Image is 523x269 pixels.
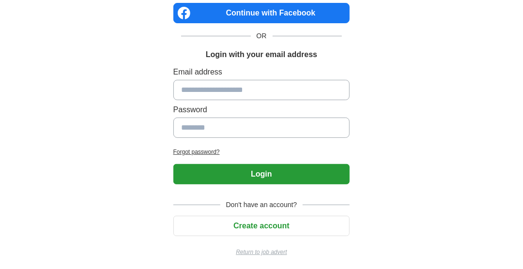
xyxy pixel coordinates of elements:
a: Return to job advert [173,248,350,256]
span: Don't have an account? [220,200,303,210]
button: Login [173,164,350,184]
label: Password [173,104,350,116]
a: Forgot password? [173,148,350,156]
span: OR [251,31,273,41]
label: Email address [173,66,350,78]
h1: Login with your email address [206,49,317,60]
button: Create account [173,216,350,236]
a: Create account [173,222,350,230]
a: Continue with Facebook [173,3,350,23]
